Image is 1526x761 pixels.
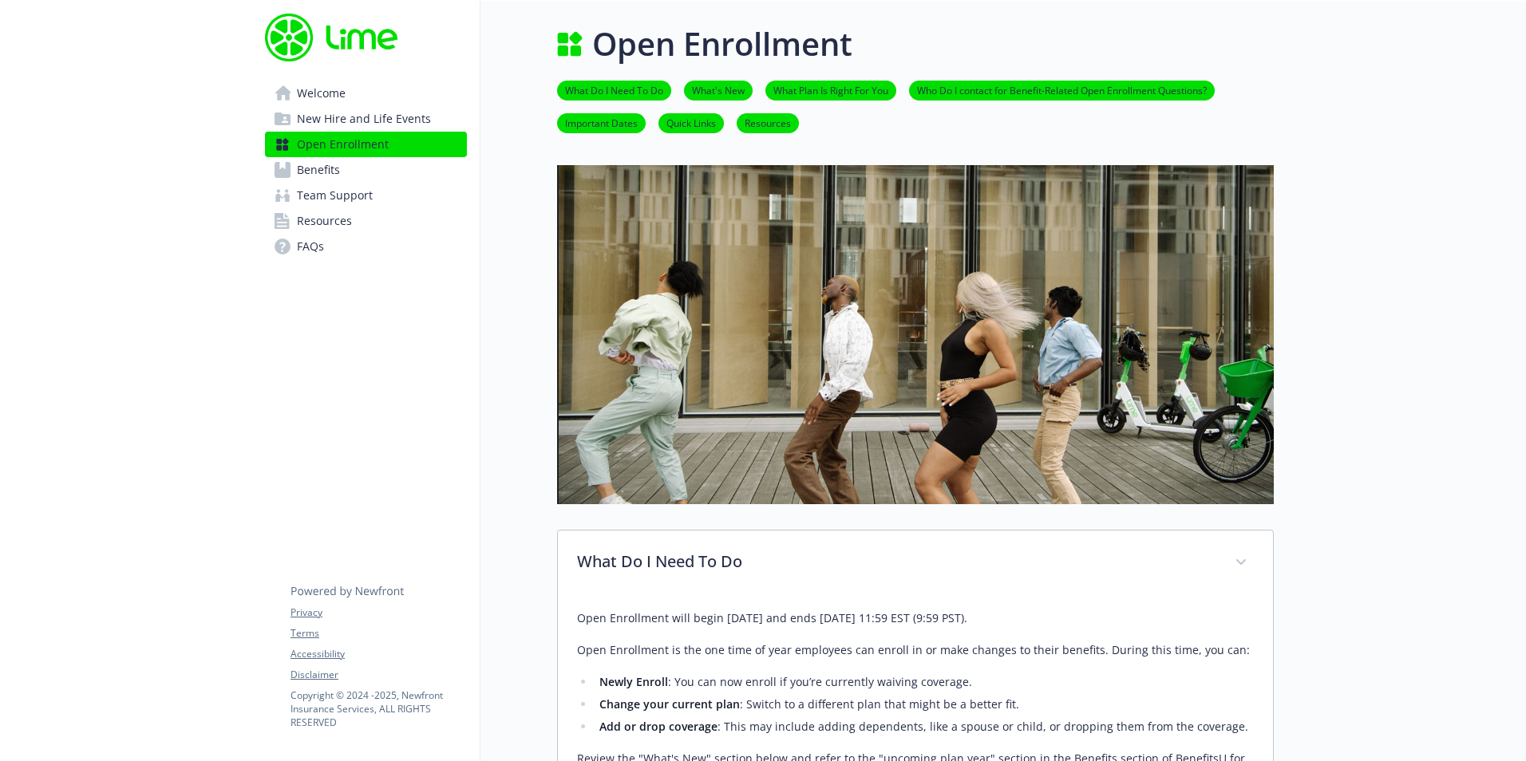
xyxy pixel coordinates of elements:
[291,668,466,682] a: Disclaimer
[265,208,467,234] a: Resources
[557,165,1274,504] img: open enrollment page banner
[595,672,1254,692] li: : You can now enroll if you’re currently waiving coverage.
[658,115,724,130] a: Quick Links
[297,157,340,183] span: Benefits
[291,626,466,641] a: Terms
[297,208,352,234] span: Resources
[557,82,671,97] a: What Do I Need To Do
[291,647,466,661] a: Accessibility
[737,115,799,130] a: Resources
[297,183,373,208] span: Team Support
[297,81,346,106] span: Welcome
[684,82,753,97] a: What's New
[265,132,467,157] a: Open Enrollment
[599,719,718,734] strong: Add or drop coverage
[595,695,1254,714] li: : Switch to a different plan that might be a better fit.
[265,106,467,132] a: New Hire and Life Events
[557,115,646,130] a: Important Dates
[765,82,896,97] a: What Plan Is Right For You
[577,609,1254,628] p: Open Enrollment will begin [DATE] and ends [DATE] 11:59 EST (9:59 PST).
[265,81,467,106] a: Welcome
[265,157,467,183] a: Benefits
[558,530,1273,596] div: What Do I Need To Do
[577,550,1216,574] p: What Do I Need To Do
[297,106,431,132] span: New Hire and Life Events
[265,234,467,259] a: FAQs
[592,20,852,68] h1: Open Enrollment
[297,132,389,157] span: Open Enrollment
[599,696,740,712] strong: Change your current plan
[265,183,467,208] a: Team Support
[291,688,466,729] p: Copyright © 2024 - 2025 , Newfront Insurance Services, ALL RIGHTS RESERVED
[577,641,1254,660] p: Open Enrollment is the one time of year employees can enroll in or make changes to their benefits...
[599,674,668,689] strong: Newly Enroll
[297,234,324,259] span: FAQs
[909,82,1215,97] a: Who Do I contact for Benefit-Related Open Enrollment Questions?
[291,605,466,620] a: Privacy
[595,717,1254,736] li: : This may include adding dependents, like a spouse or child, or dropping them from the coverage.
